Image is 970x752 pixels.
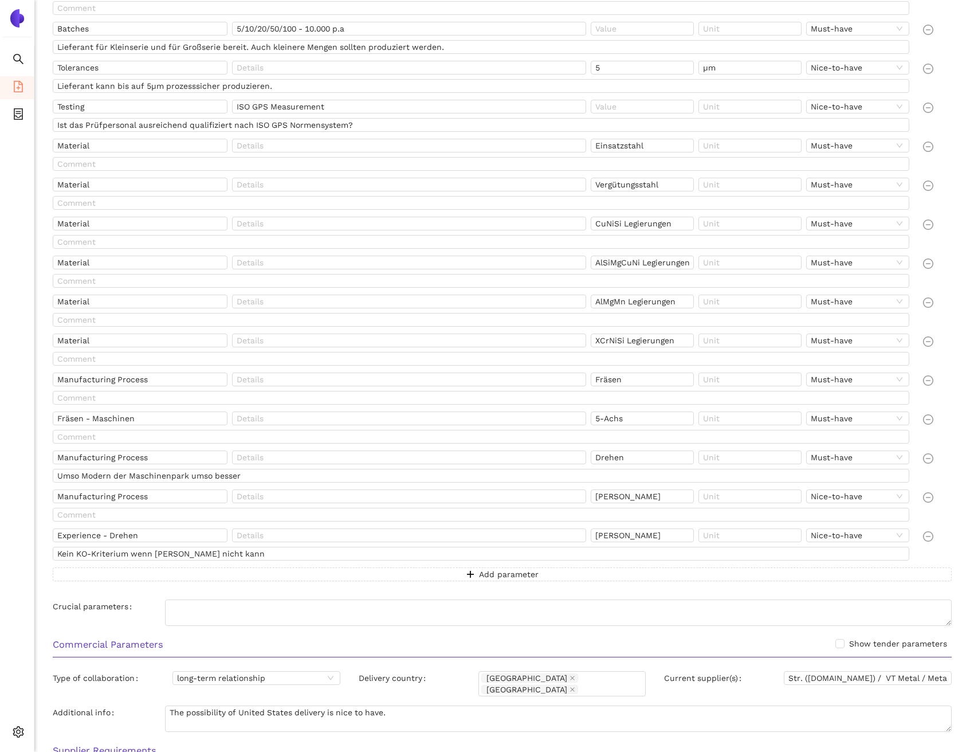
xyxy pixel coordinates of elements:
[811,61,905,74] span: Nice-to-have
[327,675,334,681] span: close-circle
[53,469,909,483] input: Comment
[53,139,227,152] input: Name
[53,430,909,444] input: Comment
[591,61,694,75] input: Value
[479,568,539,581] span: Add parameter
[591,451,694,464] input: Value
[811,139,905,152] span: Must-have
[923,297,933,308] span: minus-circle
[232,256,586,269] input: Details
[698,334,802,347] input: Unit
[53,274,909,288] input: Comment
[466,570,474,579] span: plus
[165,600,952,626] textarea: Crucial parameters
[923,375,933,386] span: minus-circle
[923,336,933,347] span: minus-circle
[698,451,802,464] input: Unit
[923,142,933,152] span: minus-circle
[481,685,578,694] span: United States
[232,334,586,347] input: Details
[53,489,227,503] input: Name
[53,600,136,613] label: Crucial parameters
[486,686,567,694] span: [GEOGRAPHIC_DATA]
[232,22,586,36] input: Details
[53,706,119,719] label: Additional info
[591,295,694,308] input: Value
[53,391,909,405] input: Comment
[53,157,909,171] input: Comment
[165,706,952,732] textarea: Additional info
[570,687,575,694] span: close
[232,100,586,113] input: Details
[811,451,905,464] span: Must-have
[53,313,909,327] input: Comment
[923,531,933,542] span: minus-circle
[698,100,802,113] input: Unit
[53,373,227,386] input: Name
[232,528,586,542] input: Details
[698,256,802,269] input: Unit
[232,489,586,503] input: Details
[591,528,694,542] input: Value
[664,671,746,685] label: Current supplier(s)
[698,217,802,230] input: Unit
[923,103,933,113] span: minus-circle
[698,139,802,152] input: Unit
[53,637,952,652] h3: Commercial Parameters
[811,295,905,308] span: Must-have
[811,22,905,35] span: Must-have
[232,139,586,152] input: Details
[591,178,694,191] input: Value
[698,178,802,191] input: Unit
[481,673,578,683] span: Germany
[570,675,575,682] span: close
[591,489,694,503] input: Value
[591,334,694,347] input: Value
[232,373,586,386] input: Details
[53,352,909,366] input: Comment
[53,178,227,191] input: Name
[923,492,933,503] span: minus-circle
[53,22,227,36] input: Name
[784,671,952,685] input: Current supplier(s)
[923,453,933,464] span: minus-circle
[923,220,933,230] span: minus-circle
[698,61,802,75] input: Unit
[53,671,143,685] label: Type of collaboration
[232,451,586,464] input: Details
[811,529,905,542] span: Nice-to-have
[53,547,909,561] input: Comment
[845,637,952,650] span: Show tender parameters
[53,256,227,269] input: Name
[923,258,933,269] span: minus-circle
[698,528,802,542] input: Unit
[698,489,802,503] input: Unit
[591,256,694,269] input: Value
[53,217,227,230] input: Name
[13,104,24,127] span: container
[232,412,586,425] input: Details
[53,40,909,54] input: Comment
[53,196,909,210] input: Comment
[53,61,227,75] input: Name
[811,334,905,347] span: Must-have
[53,1,909,15] input: Comment
[811,490,905,503] span: Nice-to-have
[53,528,227,542] input: Name
[591,217,694,230] input: Value
[232,217,586,230] input: Details
[53,118,909,132] input: Comment
[53,412,227,425] input: Name
[13,77,24,100] span: file-add
[13,49,24,72] span: search
[811,373,905,386] span: Must-have
[53,100,227,113] input: Name
[923,25,933,35] span: minus-circle
[53,295,227,308] input: Name
[591,22,694,36] input: Value
[811,412,905,425] span: Must-have
[53,508,909,522] input: Comment
[53,334,227,347] input: Name
[633,680,639,687] span: close-circle
[811,256,905,269] span: Must-have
